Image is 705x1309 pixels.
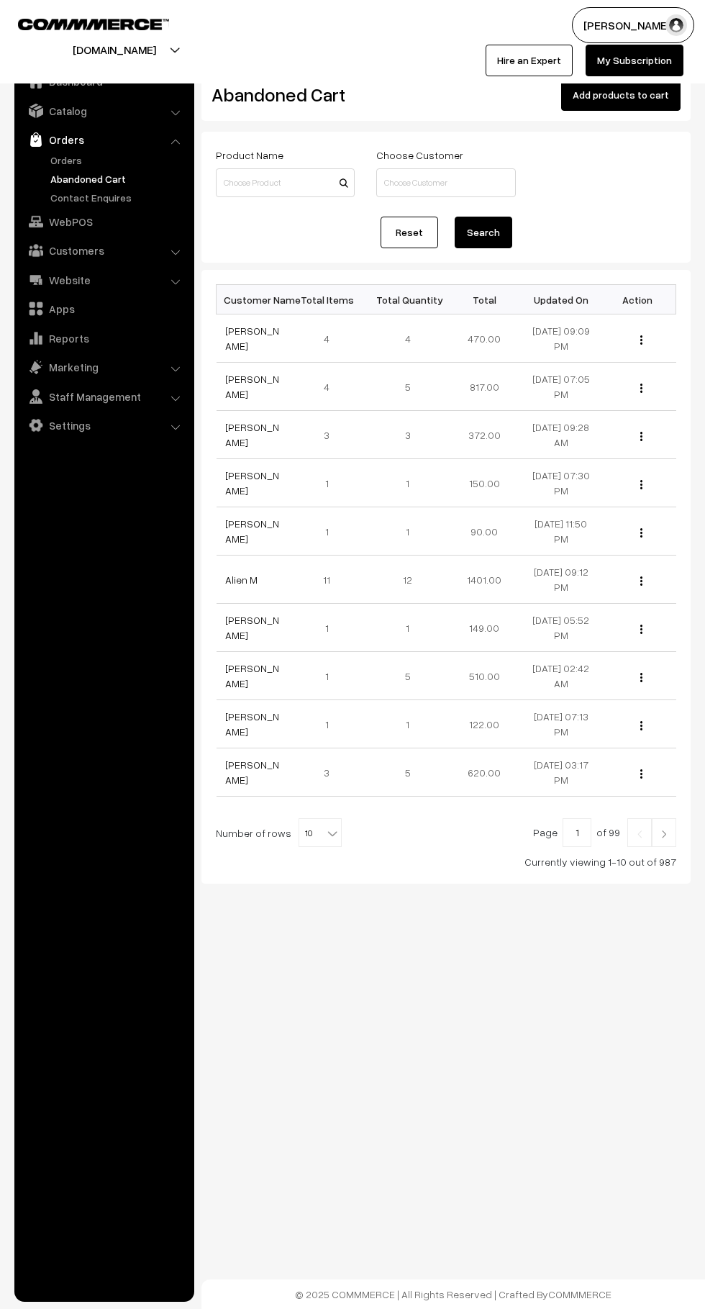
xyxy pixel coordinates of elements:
[455,217,512,248] button: Search
[293,652,370,700] td: 1
[22,32,206,68] button: [DOMAIN_NAME]
[523,652,600,700] td: [DATE] 02:42 AM
[225,758,279,786] a: [PERSON_NAME]
[658,830,670,838] img: Right
[523,748,600,797] td: [DATE] 03:17 PM
[217,285,294,314] th: Customer Name
[18,237,189,263] a: Customers
[370,556,447,604] td: 12
[293,285,370,314] th: Total Items
[370,285,447,314] th: Total Quantity
[18,267,189,293] a: Website
[640,528,642,538] img: Menu
[370,507,447,556] td: 1
[370,314,447,363] td: 4
[293,363,370,411] td: 4
[446,748,523,797] td: 620.00
[446,314,523,363] td: 470.00
[225,325,279,352] a: [PERSON_NAME]
[523,411,600,459] td: [DATE] 09:28 AM
[225,517,279,545] a: [PERSON_NAME]
[293,459,370,507] td: 1
[211,83,353,106] h2: Abandoned Cart
[640,432,642,441] img: Menu
[18,98,189,124] a: Catalog
[216,825,291,841] span: Number of rows
[225,710,279,738] a: [PERSON_NAME]
[665,14,687,36] img: user
[216,854,676,869] div: Currently viewing 1-10 out of 987
[640,673,642,682] img: Menu
[293,748,370,797] td: 3
[376,168,515,197] input: Choose Customer
[370,748,447,797] td: 5
[572,7,694,43] button: [PERSON_NAME]…
[18,14,144,32] a: COMMMERCE
[640,384,642,393] img: Menu
[523,507,600,556] td: [DATE] 11:50 PM
[18,209,189,235] a: WebPOS
[486,45,573,76] a: Hire an Expert
[640,480,642,489] img: Menu
[523,556,600,604] td: [DATE] 09:12 PM
[446,459,523,507] td: 150.00
[523,604,600,652] td: [DATE] 05:52 PM
[446,556,523,604] td: 1401.00
[640,625,642,634] img: Menu
[225,421,279,448] a: [PERSON_NAME]
[523,459,600,507] td: [DATE] 07:30 PM
[640,335,642,345] img: Menu
[225,373,279,400] a: [PERSON_NAME]
[640,721,642,730] img: Menu
[446,363,523,411] td: 817.00
[293,411,370,459] td: 3
[225,614,279,641] a: [PERSON_NAME]
[293,604,370,652] td: 1
[523,363,600,411] td: [DATE] 07:05 PM
[370,363,447,411] td: 5
[370,604,447,652] td: 1
[18,296,189,322] a: Apps
[370,459,447,507] td: 1
[533,826,558,838] span: Page
[446,700,523,748] td: 122.00
[225,469,279,497] a: [PERSON_NAME]
[216,168,355,197] input: Choose Product
[47,153,189,168] a: Orders
[599,285,676,314] th: Action
[216,148,283,163] label: Product Name
[523,314,600,363] td: [DATE] 09:09 PM
[633,830,646,838] img: Left
[18,412,189,438] a: Settings
[225,574,258,586] a: Alien M
[18,127,189,153] a: Orders
[18,19,169,30] img: COMMMERCE
[299,819,341,848] span: 10
[640,576,642,586] img: Menu
[640,769,642,779] img: Menu
[47,171,189,186] a: Abandoned Cart
[225,662,279,689] a: [PERSON_NAME]
[446,604,523,652] td: 149.00
[299,818,342,847] span: 10
[293,314,370,363] td: 4
[523,285,600,314] th: Updated On
[201,1279,705,1309] footer: © 2025 COMMMERCE | All Rights Reserved | Crafted By
[446,411,523,459] td: 372.00
[370,700,447,748] td: 1
[18,325,189,351] a: Reports
[446,285,523,314] th: Total
[596,826,620,838] span: of 99
[18,384,189,409] a: Staff Management
[18,354,189,380] a: Marketing
[586,45,683,76] a: My Subscription
[293,556,370,604] td: 11
[370,652,447,700] td: 5
[293,700,370,748] td: 1
[548,1288,611,1300] a: COMMMERCE
[523,700,600,748] td: [DATE] 07:13 PM
[47,190,189,205] a: Contact Enquires
[446,652,523,700] td: 510.00
[376,148,463,163] label: Choose Customer
[561,79,681,111] button: Add products to cart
